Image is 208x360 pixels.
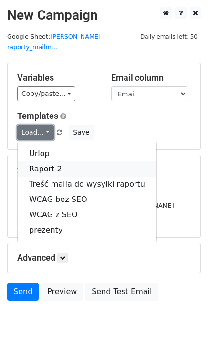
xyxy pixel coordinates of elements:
[17,73,97,83] h5: Variables
[18,161,156,177] a: Raport 2
[111,73,191,83] h5: Email column
[17,86,75,101] a: Copy/paste...
[18,177,156,192] a: Treść maila do wysyłki raportu
[18,146,156,161] a: Urlop
[7,33,105,51] a: [PERSON_NAME] - raporty_mailm...
[7,7,201,23] h2: New Campaign
[17,202,174,209] small: [PERSON_NAME][EMAIL_ADDRESS][DOMAIN_NAME]
[85,283,158,301] a: Send Test Email
[18,207,156,222] a: WCAG z SEO
[41,283,83,301] a: Preview
[7,283,39,301] a: Send
[17,111,58,121] a: Templates
[137,32,201,42] span: Daily emails left: 50
[160,314,208,360] div: Widżet czatu
[137,33,201,40] a: Daily emails left: 50
[69,125,94,140] button: Save
[7,33,105,51] small: Google Sheet:
[17,253,191,263] h5: Advanced
[18,222,156,238] a: prezenty
[17,125,54,140] a: Load...
[160,314,208,360] iframe: Chat Widget
[18,192,156,207] a: WCAG bez SEO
